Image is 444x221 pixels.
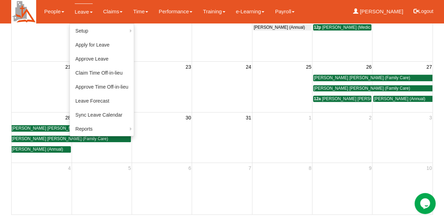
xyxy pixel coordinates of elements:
a: [PERSON_NAME] (Annual) [12,146,71,153]
span: [PERSON_NAME] [PERSON_NAME] (Family Care) [12,126,108,131]
a: Reports [70,122,134,136]
span: 12p [314,25,321,30]
a: [PERSON_NAME] [PERSON_NAME] (Family Care) [12,136,131,142]
a: Claim Time Off-in-lieu [70,66,134,80]
span: [PERSON_NAME] [PERSON_NAME] (Family Care) [12,136,108,141]
span: 30 [185,113,192,122]
span: 26 [365,63,372,71]
a: [PERSON_NAME] (Annual) [253,24,311,31]
span: 2 [368,113,372,122]
a: Leave [75,4,93,20]
a: Apply for Leave [70,38,134,52]
a: Performance [159,4,192,20]
a: e-Learning [236,4,265,20]
a: Payroll [275,4,294,20]
a: Approve Leave [70,52,134,66]
span: 25 [305,63,312,71]
span: 6 [188,164,192,172]
a: Approve Time Off-in-lieu [70,80,134,94]
span: 28 [65,113,72,122]
span: 27 [426,63,433,71]
a: Time [133,4,148,20]
span: 24 [245,63,252,71]
span: 7 [248,164,252,172]
a: Sync Leave Calendar [70,108,134,122]
a: [PERSON_NAME] [PERSON_NAME] (Family Care) [313,85,432,92]
span: 8 [308,164,312,172]
span: 10 [426,164,433,172]
span: [PERSON_NAME] [PERSON_NAME] (Family Care) [322,96,418,101]
a: 12p [PERSON_NAME] (Medical) [313,24,371,31]
a: Training [203,4,225,20]
a: [PERSON_NAME] [PERSON_NAME] (Family Care) [313,75,432,81]
a: [PERSON_NAME] (Annual) [373,96,432,102]
span: 23 [185,63,192,71]
span: 12a [314,96,321,101]
span: 21 [65,63,72,71]
a: Setup [70,24,134,38]
span: 9 [368,164,372,172]
span: [PERSON_NAME] [PERSON_NAME] (Family Care) [314,86,410,91]
span: 5 [127,164,132,172]
span: 3 [429,113,433,122]
span: 4 [67,164,72,172]
span: [PERSON_NAME] (Annual) [374,96,425,101]
span: [PERSON_NAME] [PERSON_NAME] (Family Care) [314,75,410,80]
a: Leave Forecast [70,94,134,108]
a: [PERSON_NAME] [PERSON_NAME] (Family Care) [12,125,131,132]
a: People [44,4,64,20]
span: [PERSON_NAME] (Annual) [254,25,305,30]
a: Claims [103,4,123,20]
span: 1 [308,113,312,122]
a: [PERSON_NAME] [353,4,403,20]
span: [PERSON_NAME] (Medical) [322,25,375,30]
span: [PERSON_NAME] (Annual) [12,147,63,152]
span: 31 [245,113,252,122]
iframe: chat widget [415,193,437,214]
button: Logout [409,3,438,20]
a: 12a [PERSON_NAME] [PERSON_NAME] (Family Care) [313,96,371,102]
